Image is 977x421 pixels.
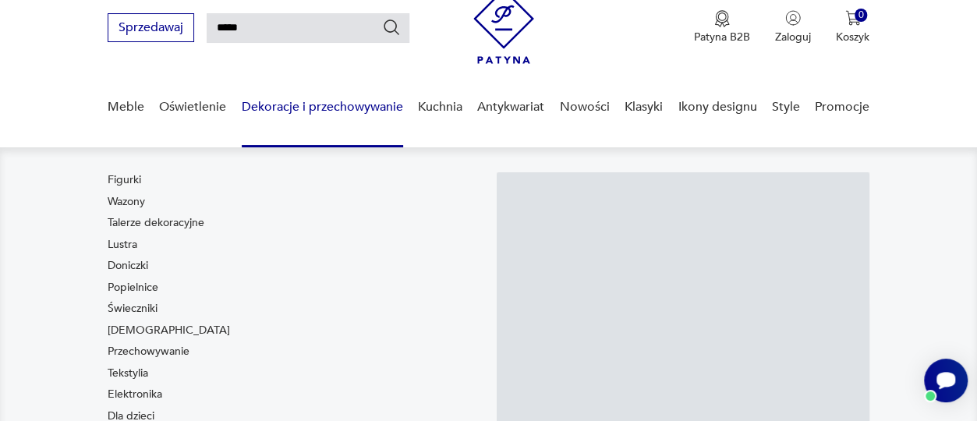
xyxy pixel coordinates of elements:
p: Koszyk [836,30,869,44]
a: Tekstylia [108,366,148,381]
img: Ikona medalu [714,10,730,27]
a: Promocje [815,77,869,137]
a: Elektronika [108,387,162,402]
a: Antykwariat [477,77,544,137]
img: Ikona koszyka [845,10,861,26]
a: [DEMOGRAPHIC_DATA] [108,323,230,338]
a: Nowości [560,77,610,137]
button: Zaloguj [775,10,811,44]
a: Oświetlenie [159,77,226,137]
a: Doniczki [108,258,148,274]
button: Szukaj [382,18,401,37]
p: Zaloguj [775,30,811,44]
button: 0Koszyk [836,10,869,44]
a: Świeczniki [108,301,158,317]
a: Ikony designu [678,77,756,137]
a: Talerze dekoracyjne [108,215,204,231]
a: Popielnice [108,280,158,295]
a: Kuchnia [418,77,462,137]
p: Patyna B2B [694,30,750,44]
a: Figurki [108,172,141,188]
a: Wazony [108,194,145,210]
img: Ikonka użytkownika [785,10,801,26]
a: Ikona medaluPatyna B2B [694,10,750,44]
a: Lustra [108,237,137,253]
a: Meble [108,77,144,137]
div: 0 [855,9,868,22]
a: Dekoracje i przechowywanie [242,77,403,137]
a: Sprzedawaj [108,23,194,34]
a: Style [772,77,800,137]
a: Klasyki [625,77,663,137]
iframe: Smartsupp widget button [924,359,968,402]
button: Patyna B2B [694,10,750,44]
a: Przechowywanie [108,344,189,359]
button: Sprzedawaj [108,13,194,42]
